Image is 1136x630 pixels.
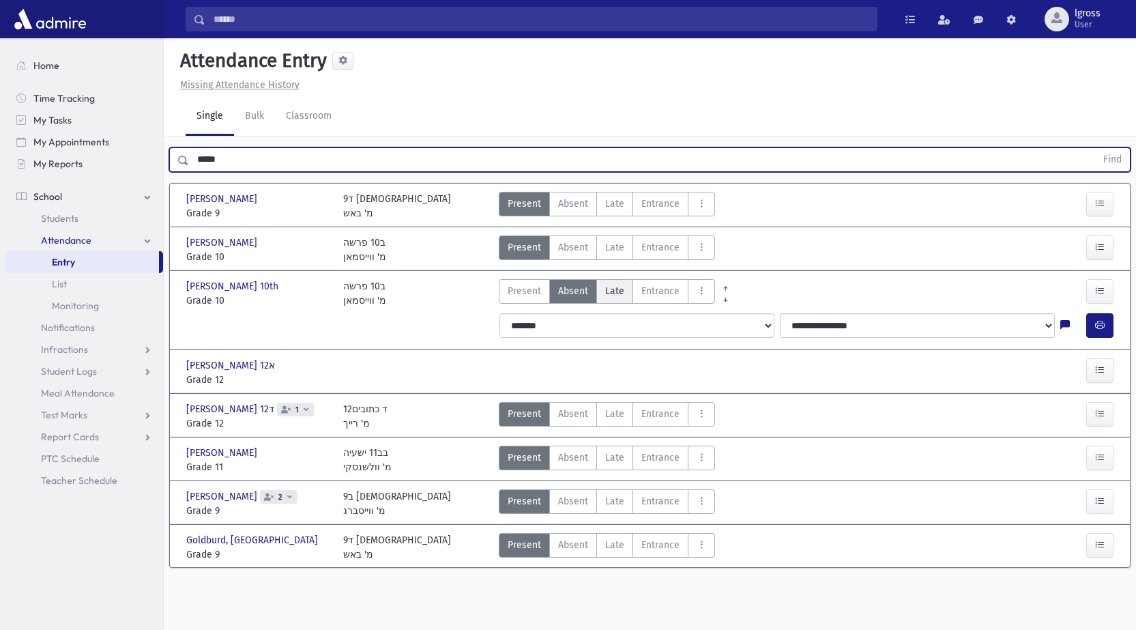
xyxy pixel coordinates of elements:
div: 9ד [DEMOGRAPHIC_DATA] מ' באש [343,533,451,562]
span: Goldburd, [GEOGRAPHIC_DATA] [186,533,321,547]
span: Late [605,494,624,509]
a: My Reports [5,153,163,175]
a: Monitoring [5,295,163,317]
div: AttTypes [499,489,715,518]
span: Entrance [641,197,680,211]
span: lgross [1075,8,1101,19]
span: Meal Attendance [41,387,115,399]
a: Home [5,55,163,76]
span: Present [508,450,541,465]
span: Entry [52,256,75,268]
span: Grade 9 [186,547,330,562]
a: Classroom [275,98,343,136]
span: Late [605,538,624,552]
div: AttTypes [499,235,715,264]
div: 9ד [DEMOGRAPHIC_DATA] מ' באש [343,192,451,220]
a: Teacher Schedule [5,470,163,491]
a: Time Tracking [5,87,163,109]
input: Search [205,7,877,31]
span: Grade 9 [186,206,330,220]
a: Report Cards [5,426,163,448]
span: Grade 10 [186,293,330,308]
span: Attendance [41,234,91,246]
span: Late [605,450,624,465]
img: AdmirePro [11,5,89,33]
div: ב10 פרשה מ' ווייסמאן [343,279,386,308]
span: [PERSON_NAME] [186,192,260,206]
a: Bulk [234,98,275,136]
span: Home [33,59,59,72]
span: List [52,278,67,290]
span: Absent [558,538,588,552]
span: Late [605,284,624,298]
span: Absent [558,407,588,421]
span: [PERSON_NAME] ד12 [186,402,277,416]
span: Entrance [641,538,680,552]
div: AttTypes [499,402,715,431]
div: AttTypes [499,446,715,474]
span: Grade 9 [186,504,330,518]
span: My Tasks [33,114,72,126]
span: Teacher Schedule [41,474,117,487]
span: [PERSON_NAME] [186,446,260,460]
span: Monitoring [52,300,99,312]
a: List [5,273,163,295]
a: Attendance [5,229,163,251]
a: My Tasks [5,109,163,131]
span: Absent [558,197,588,211]
span: My Reports [33,158,83,170]
span: Report Cards [41,431,99,443]
button: Find [1095,148,1130,171]
span: User [1075,19,1101,30]
a: Test Marks [5,404,163,426]
span: Entrance [641,240,680,255]
a: Meal Attendance [5,382,163,404]
h5: Attendance Entry [175,49,327,72]
span: Present [508,494,541,509]
span: Present [508,284,541,298]
span: [PERSON_NAME] א12 [186,358,278,373]
span: Grade 10 [186,250,330,264]
span: Entrance [641,284,680,298]
a: My Appointments [5,131,163,153]
div: AttTypes [499,192,715,220]
span: 2 [276,493,285,502]
div: בב11 ישעיה מ' וולשנסקי [343,446,392,474]
span: My Appointments [33,136,109,148]
span: PTC Schedule [41,453,100,465]
span: Late [605,407,624,421]
div: AttTypes [499,279,715,308]
span: Present [508,407,541,421]
span: [PERSON_NAME] 10th [186,279,281,293]
a: Infractions [5,339,163,360]
div: AttTypes [499,533,715,562]
a: Notifications [5,317,163,339]
span: Test Marks [41,409,87,421]
span: Late [605,197,624,211]
span: Notifications [41,321,95,334]
span: [PERSON_NAME] [186,235,260,250]
span: Absent [558,450,588,465]
span: Present [508,197,541,211]
u: Missing Attendance History [180,79,300,91]
span: Entrance [641,450,680,465]
span: 1 [293,405,302,414]
a: School [5,186,163,207]
a: Student Logs [5,360,163,382]
span: School [33,190,62,203]
div: 12ד כתובים מ' רייך [343,402,388,431]
span: Absent [558,240,588,255]
span: Present [508,240,541,255]
span: Students [41,212,78,225]
span: Entrance [641,407,680,421]
span: Grade 12 [186,373,330,387]
a: PTC Schedule [5,448,163,470]
span: Student Logs [41,365,97,377]
div: ב10 פרשה מ' ווייסמאן [343,235,386,264]
span: [PERSON_NAME] [186,489,260,504]
span: Late [605,240,624,255]
span: Absent [558,494,588,509]
a: Single [186,98,234,136]
a: Students [5,207,163,229]
a: Entry [5,251,159,273]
